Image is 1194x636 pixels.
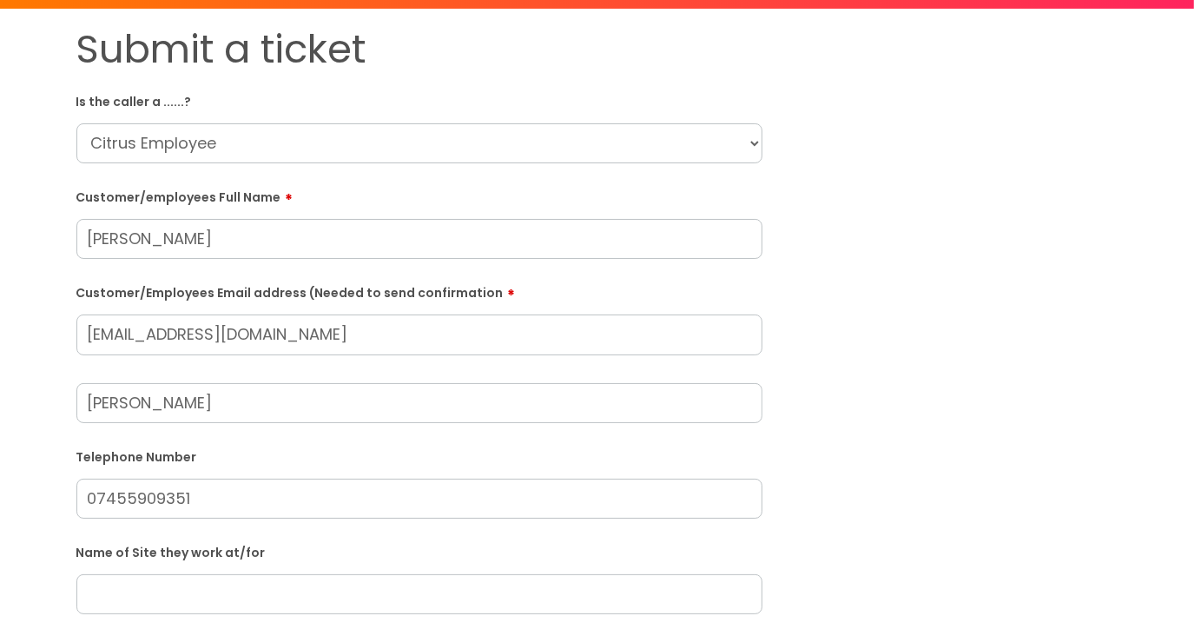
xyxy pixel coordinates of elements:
label: Telephone Number [76,447,762,465]
label: Is the caller a ......? [76,91,762,109]
label: Customer/Employees Email address (Needed to send confirmation [76,280,762,301]
label: Name of Site they work at/for [76,542,762,560]
input: Email [76,315,762,354]
input: Your Name [76,383,762,423]
h1: Submit a ticket [76,26,762,73]
label: Customer/employees Full Name [76,184,762,205]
